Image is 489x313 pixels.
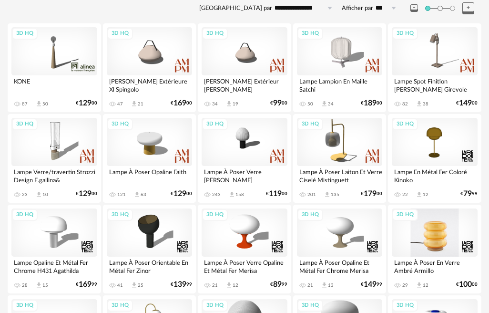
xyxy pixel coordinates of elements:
[212,282,218,288] div: 21
[459,100,472,106] span: 149
[131,282,138,289] span: Download icon
[392,75,478,94] div: Lampe Spot Finition [PERSON_NAME] Girevole
[12,300,38,312] div: 3D HQ
[321,282,328,289] span: Download icon
[107,28,133,40] div: 3D HQ
[107,209,133,221] div: 3D HQ
[107,75,193,94] div: [PERSON_NAME] Extérieure Xl Spingolo
[22,192,28,198] div: 23
[293,23,387,112] a: 3D HQ Lampe Lampion En Maille Satchi 50 Download icon 34 €18900
[402,101,408,107] div: 82
[107,118,133,130] div: 3D HQ
[297,118,323,130] div: 3D HQ
[202,300,228,312] div: 3D HQ
[416,191,423,198] span: Download icon
[328,101,334,107] div: 34
[42,282,48,288] div: 15
[392,28,418,40] div: 3D HQ
[392,166,478,185] div: Lampe En Métal Fer Coloré Kinoko
[321,100,328,107] span: Download icon
[270,100,287,106] div: € 00
[233,282,238,288] div: 12
[117,192,126,198] div: 121
[388,114,481,203] a: 3D HQ Lampe En Métal Fer Coloré Kinoko 22 Download icon 12 €7999
[297,28,323,40] div: 3D HQ
[76,282,97,288] div: € 99
[273,282,282,288] span: 89
[171,191,192,197] div: € 00
[307,192,316,198] div: 201
[266,191,287,197] div: € 00
[361,100,382,106] div: € 00
[202,75,287,94] div: [PERSON_NAME] Extérieur [PERSON_NAME]
[103,23,196,112] a: 3D HQ [PERSON_NAME] Extérieure Xl Spingolo 47 Download icon 21 €16900
[233,101,238,107] div: 19
[79,282,92,288] span: 169
[392,209,418,221] div: 3D HQ
[392,118,418,130] div: 3D HQ
[171,282,192,288] div: € 99
[11,257,97,276] div: Lampe Opaline Et Métal Fer Chrome H431 Agathilda
[459,282,472,288] span: 100
[293,205,387,293] a: 3D HQ Lampe À Poser Opaline Et Métal Fer Chrome Merisa 21 Download icon 13 €14999
[328,282,334,288] div: 13
[79,191,92,197] span: 129
[324,191,331,198] span: Download icon
[199,4,272,12] label: [GEOGRAPHIC_DATA] par
[202,209,228,221] div: 3D HQ
[460,191,478,197] div: € 99
[173,100,186,106] span: 169
[35,282,42,289] span: Download icon
[22,282,28,288] div: 28
[225,282,233,289] span: Download icon
[297,209,323,221] div: 3D HQ
[76,191,97,197] div: € 00
[138,101,143,107] div: 21
[416,100,423,107] span: Download icon
[141,192,146,198] div: 63
[297,166,383,185] div: Lampe À Poser Laiton Et Verre Ciselé Mistinguett
[388,205,481,293] a: 3D HQ Lampe À Poser En Verre Ambré Armillo 29 Download icon 12 €10000
[423,282,428,288] div: 12
[307,282,313,288] div: 21
[297,75,383,94] div: Lampe Lampion En Maille Satchi
[42,192,48,198] div: 10
[35,100,42,107] span: Download icon
[361,282,382,288] div: € 99
[225,100,233,107] span: Download icon
[8,23,101,112] a: 3D HQ KONE 87 Download icon 50 €12900
[270,282,287,288] div: € 99
[212,192,221,198] div: 243
[228,191,235,198] span: Download icon
[297,257,383,276] div: Lampe À Poser Opaline Et Métal Fer Chrome Merisa
[402,282,408,288] div: 29
[456,100,478,106] div: € 00
[202,257,287,276] div: Lampe À Poser Verre Opaline Et Métal Fer Merisa
[202,118,228,130] div: 3D HQ
[198,114,291,203] a: 3D HQ Lampe À Poser Verre [PERSON_NAME] 243 Download icon 158 €11900
[342,4,373,12] label: Afficher par
[269,191,282,197] span: 119
[107,300,133,312] div: 3D HQ
[35,191,42,198] span: Download icon
[361,191,382,197] div: € 00
[202,166,287,185] div: Lampe À Poser Verre [PERSON_NAME]
[22,101,28,107] div: 87
[117,282,123,288] div: 41
[107,257,193,276] div: Lampe À Poser Orientable En Métal Fer Zinor
[11,166,97,185] div: Lampe Verre/travertin Strozzi Design E.gallina&
[364,282,377,288] span: 149
[273,100,282,106] span: 99
[293,114,387,203] a: 3D HQ Lampe À Poser Laiton Et Verre Ciselé Mistinguett 201 Download icon 135 €17900
[423,101,428,107] div: 38
[331,192,339,198] div: 135
[133,191,141,198] span: Download icon
[173,191,186,197] span: 129
[8,114,101,203] a: 3D HQ Lampe Verre/travertin Strozzi Design E.gallina& 23 Download icon 10 €12900
[463,191,472,197] span: 79
[12,209,38,221] div: 3D HQ
[456,282,478,288] div: € 00
[392,257,478,276] div: Lampe À Poser En Verre Ambré Armillo
[392,300,418,312] div: 3D HQ
[198,23,291,112] a: 3D HQ [PERSON_NAME] Extérieur [PERSON_NAME] 34 Download icon 19 €9900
